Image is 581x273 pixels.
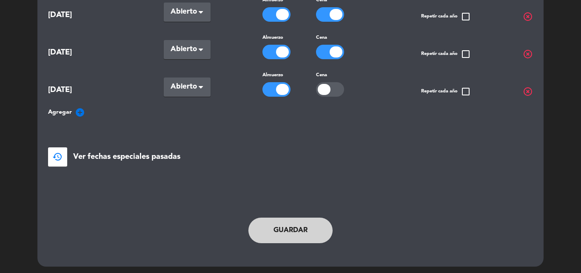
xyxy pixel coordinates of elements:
span: highlight_off [523,11,533,22]
span: [DATE] [48,84,112,96]
span: Abierto [171,43,197,55]
button: restore [48,147,67,167]
span: Ver fechas especiales pasadas [73,151,180,163]
span: check_box_outline_blank [461,86,471,97]
span: [DATE] [48,9,112,21]
label: Cena [316,34,327,42]
span: Abierto [171,81,197,93]
span: highlight_off [523,49,533,59]
span: restore [52,152,63,162]
span: [DATE] [48,46,112,59]
label: Almuerzo [262,72,283,79]
label: Cena [316,72,327,79]
span: Repetir cada año [421,11,471,22]
span: check_box_outline_blank [461,49,471,59]
span: Repetir cada año [421,86,471,97]
span: check_box_outline_blank [461,11,471,22]
label: Almuerzo [262,34,283,42]
button: Guardar [248,218,333,243]
span: Repetir cada año [421,49,471,59]
span: highlight_off [523,86,533,97]
i: add_circle [75,107,85,118]
span: Agregar [48,107,72,117]
span: Abierto [171,6,197,18]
